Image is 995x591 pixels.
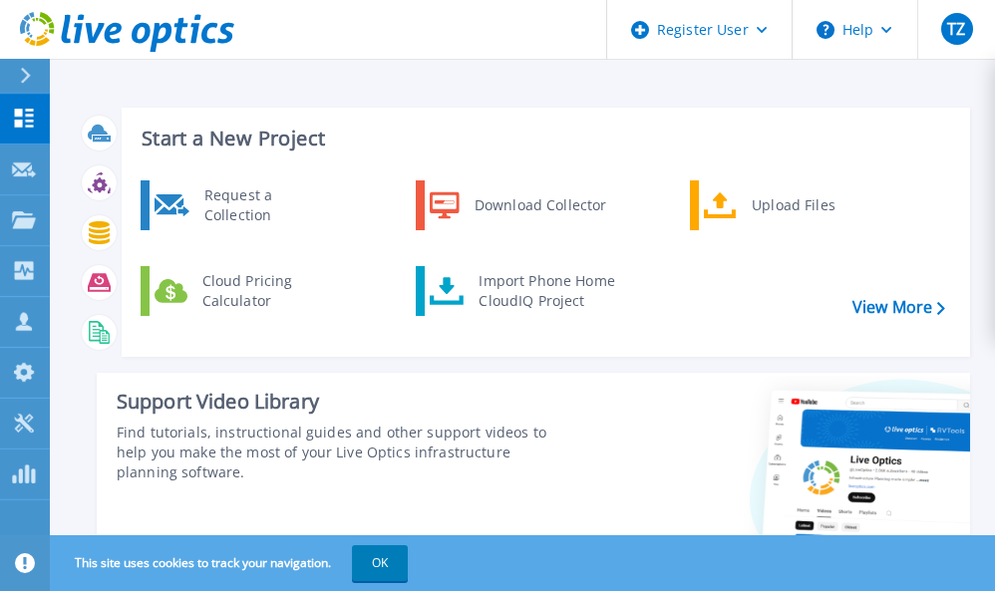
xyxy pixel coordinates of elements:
a: Cloud Pricing Calculator [141,266,345,316]
a: Download Collector [416,180,620,230]
span: TZ [947,21,965,37]
a: View More [852,298,945,317]
div: Request a Collection [194,185,340,225]
div: Download Collector [465,185,615,225]
div: Import Phone Home CloudIQ Project [469,271,624,311]
h3: Start a New Project [142,128,944,149]
div: Cloud Pricing Calculator [192,271,340,311]
div: Upload Files [742,185,889,225]
a: Upload Files [690,180,894,230]
span: This site uses cookies to track your navigation. [55,545,408,581]
a: Request a Collection [141,180,345,230]
div: Support Video Library [117,389,566,415]
button: OK [352,545,408,581]
div: Find tutorials, instructional guides and other support videos to help you make the most of your L... [117,423,566,482]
